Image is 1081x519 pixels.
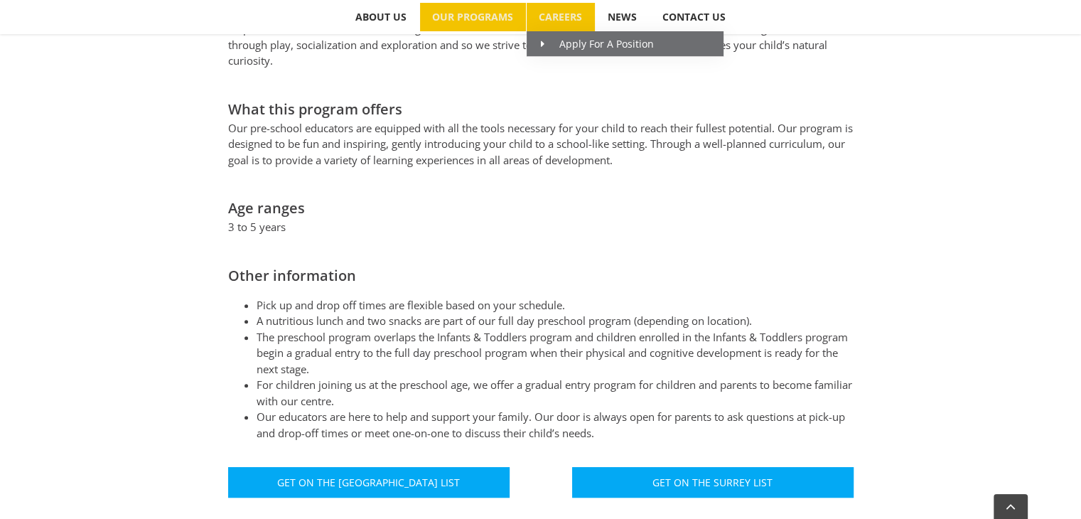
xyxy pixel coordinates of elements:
[228,265,854,287] h2: Other information
[596,3,650,31] a: NEWS
[257,377,854,409] li: For children joining us at the preschool age, we offer a gradual entry program for children and p...
[228,467,510,498] a: Get On The [GEOGRAPHIC_DATA] List
[527,31,724,57] a: Apply For A Position
[257,409,854,441] li: Our educators are here to help and support your family. Our door is always open for parents to as...
[541,37,654,50] span: Apply For A Position
[228,219,854,235] p: 3 to 5 years
[228,99,854,120] h2: What this program offers
[527,3,595,31] a: CAREERS
[343,3,419,31] a: ABOUT US
[257,297,854,314] li: Pick up and drop off times are flexible based on your schedule.
[652,476,773,488] span: Get On The Surrey List
[572,467,854,498] a: Get On The Surrey List
[277,476,460,488] span: Get On The [GEOGRAPHIC_DATA] List
[228,120,854,168] p: Our pre-school educators are equipped with all the tools necessary for your child to reach their ...
[432,12,513,22] span: OUR PROGRAMS
[662,12,726,22] span: CONTACT US
[257,329,854,378] li: The preschool program overlaps the Infants & Toddlers program and children enrolled in the Infant...
[539,12,582,22] span: CAREERS
[257,313,854,329] li: A nutritious lunch and two snacks are part of our full day preschool program (depending on locati...
[608,12,637,22] span: NEWS
[650,3,738,31] a: CONTACT US
[228,198,854,219] h2: Age ranges
[228,5,854,69] p: The preschool classroom provides a safe and fun environment where young minds can flourish. Our p...
[420,3,526,31] a: OUR PROGRAMS
[355,12,407,22] span: ABOUT US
